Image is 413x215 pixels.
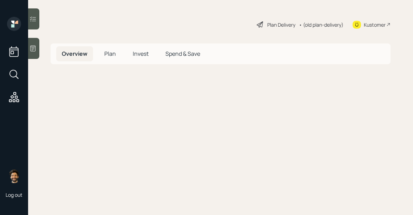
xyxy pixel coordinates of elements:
[165,50,200,58] span: Spend & Save
[62,50,87,58] span: Overview
[7,169,21,183] img: eric-schwartz-headshot.png
[267,21,295,28] div: Plan Delivery
[104,50,116,58] span: Plan
[133,50,149,58] span: Invest
[299,21,343,28] div: • (old plan-delivery)
[6,192,22,198] div: Log out
[364,21,386,28] div: Kustomer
